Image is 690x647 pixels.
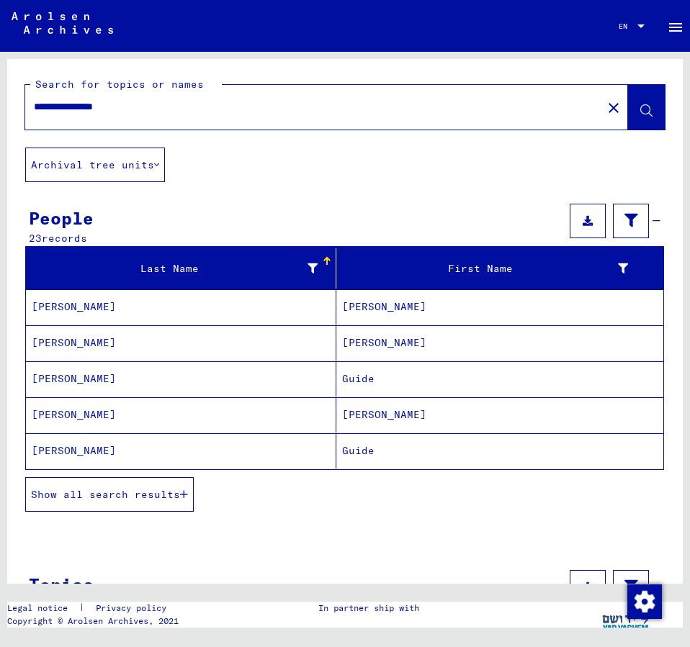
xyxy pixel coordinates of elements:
[26,325,336,361] mat-cell: [PERSON_NAME]
[25,477,194,512] button: Show all search results
[336,248,663,289] mat-header-cell: First Name
[7,602,79,615] a: Legal notice
[35,78,204,91] mat-label: Search for topics or names
[26,433,336,469] mat-cell: [PERSON_NAME]
[26,361,336,397] mat-cell: [PERSON_NAME]
[342,261,628,276] div: First Name
[661,12,690,40] button: Toggle sidenav
[29,571,94,597] div: Topics
[32,257,336,280] div: Last Name
[31,488,180,501] span: Show all search results
[12,12,113,34] img: Arolsen_neg.svg
[627,584,661,618] div: Change consent
[318,602,419,615] p: In partner ship with
[336,361,663,397] mat-cell: Guide
[336,325,663,361] mat-cell: [PERSON_NAME]
[26,397,336,433] mat-cell: [PERSON_NAME]
[42,232,87,245] span: records
[29,232,42,245] span: 23
[32,261,318,276] div: Last Name
[26,248,336,289] mat-header-cell: Last Name
[26,289,336,325] mat-cell: [PERSON_NAME]
[336,433,663,469] mat-cell: Guide
[7,615,184,628] p: Copyright © Arolsen Archives, 2021
[84,602,184,615] a: Privacy policy
[627,584,662,619] img: Change consent
[7,602,184,615] div: |
[599,93,628,122] button: Clear
[342,257,646,280] div: First Name
[25,148,165,182] button: Archival tree units
[605,99,622,117] mat-icon: close
[599,602,653,638] img: yv_logo.png
[619,22,635,30] span: EN
[667,19,684,36] mat-icon: Side nav toggle icon
[336,289,663,325] mat-cell: [PERSON_NAME]
[336,397,663,433] mat-cell: [PERSON_NAME]
[29,205,94,231] div: People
